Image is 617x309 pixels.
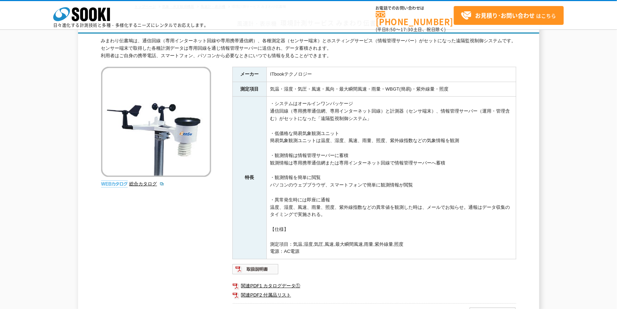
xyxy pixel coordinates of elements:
span: はこちら [461,10,556,21]
a: 関連PDF1 カタログデータ① [232,281,516,291]
td: 気温・湿度・気圧・風速・風向・最大瞬間風速・雨量・WBGT(簡易)・紫外線量・照度 [266,82,516,97]
span: 17:30 [401,26,413,33]
a: [PHONE_NUMBER] [376,11,454,26]
span: お電話でのお問い合わせは [376,6,454,10]
a: お見積り･お問い合わせはこちら [454,6,564,25]
img: webカタログ [101,180,128,188]
td: ITbookテクノロジー [266,67,516,82]
td: ・システムはオールインワンパッケージ 通信回線（専用携帯通信網、専用インターネット回線）と計測器（センサ端末）、情報管理サーバー（運用・管理含む）がセットになった「遠隔監視制御システム」 ・低価... [266,97,516,259]
th: 特長 [232,97,266,259]
strong: お見積り･お問い合わせ [475,11,535,20]
span: 8:50 [386,26,396,33]
th: メーカー [232,67,266,82]
span: (平日 ～ 土日、祝日除く) [376,26,446,33]
th: 測定項目 [232,82,266,97]
a: 関連PDF2 付属品リスト [232,291,516,300]
div: みまわり伝書鳩は、通信回線（専用インターネット回線や専用携帯通信網）、各種測定器（センサー端末）とホスティングサービス（情報管理サーバー）がセットになった遠隔監視制御システムです。 センサー端末... [101,37,516,59]
img: 取扱説明書 [232,264,279,275]
p: 日々進化する計測技術と多種・多様化するニーズにレンタルでお応えします。 [53,23,209,27]
a: 取扱説明書 [232,268,279,273]
a: 総合カタログ [130,181,164,186]
img: 環境計測サービス みまわり伝書鳩 [101,67,211,177]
